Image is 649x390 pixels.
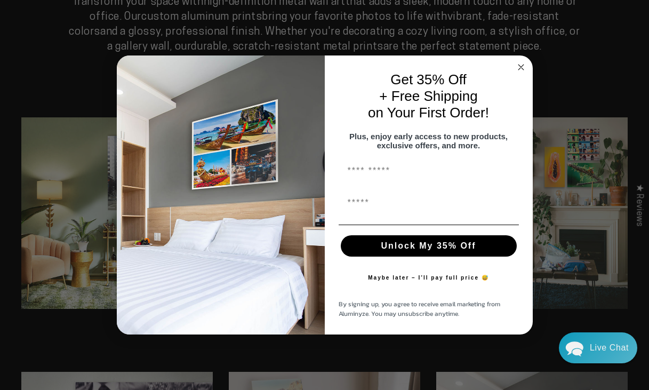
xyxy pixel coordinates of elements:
button: Maybe later – I’ll pay full price 😅 [363,267,494,289]
img: 728e4f65-7e6c-44e2-b7d1-0292a396982f.jpeg [117,55,325,335]
span: + Free Shipping [379,88,477,104]
span: By signing up, you agree to receive email marketing from Aluminyze. You may unsubscribe anytime. [339,299,500,319]
div: Contact Us Directly [590,332,629,363]
span: Plus, enjoy early access to new products, exclusive offers, and more. [349,132,508,150]
button: Unlock My 35% Off [341,235,517,257]
button: Close dialog [515,61,527,74]
div: Chat widget toggle [559,332,637,363]
span: on Your First Order! [368,105,489,121]
span: Get 35% Off [390,71,467,87]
